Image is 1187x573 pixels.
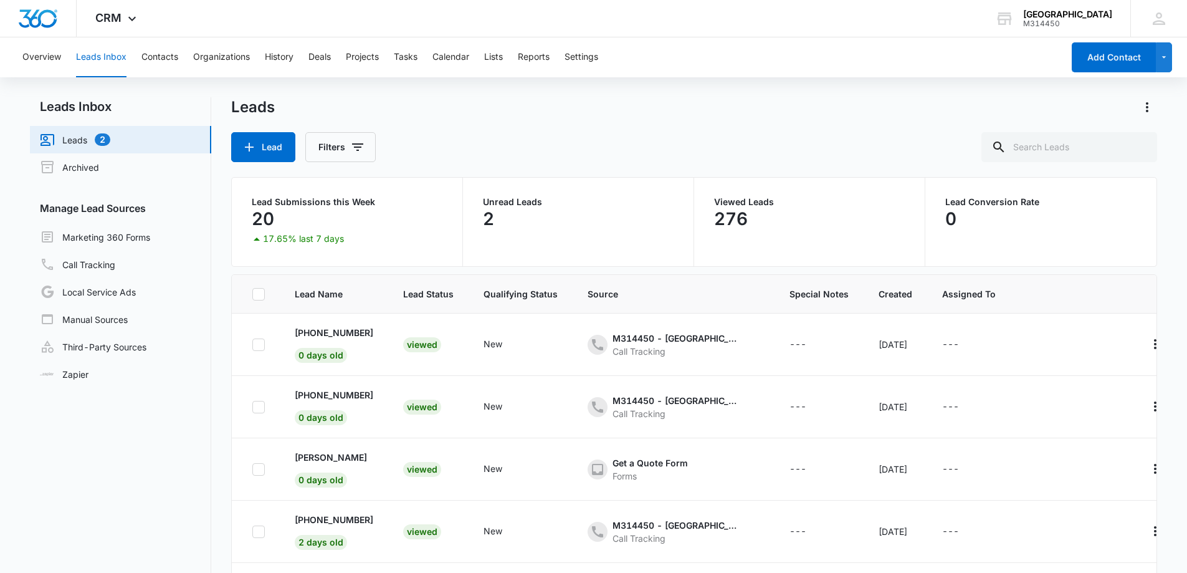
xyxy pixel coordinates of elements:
div: Call Tracking [613,407,737,420]
div: --- [789,337,806,352]
span: 0 days old [295,348,347,363]
button: Settings [565,37,598,77]
a: [PHONE_NUMBER]0 days old [295,388,373,423]
div: - - Select to Edit Field [942,462,981,477]
p: [PHONE_NUMBER] [295,513,373,526]
input: Search Leads [981,132,1157,162]
p: 0 [945,209,956,229]
p: [PHONE_NUMBER] [295,388,373,402]
button: Organizations [193,37,250,77]
span: Created [879,287,912,301]
h2: Leads Inbox [30,97,211,116]
div: Viewed [403,400,441,415]
a: Archived [40,160,99,175]
span: 0 days old [295,410,347,425]
a: Marketing 360 Forms [40,229,150,244]
button: Filters [305,132,376,162]
div: Forms [613,469,688,483]
div: [DATE] [879,338,912,351]
div: account id [1023,19,1112,28]
a: Call Tracking [40,257,115,272]
div: [DATE] [879,400,912,413]
span: CRM [95,11,122,24]
button: Reports [518,37,550,77]
div: - - Select to Edit Field [789,337,829,352]
span: Assigned To [942,287,996,301]
div: --- [942,337,959,352]
a: Leads2 [40,132,110,147]
p: Viewed Leads [714,198,905,206]
a: Third-Party Sources [40,339,146,354]
a: Viewed [403,339,441,350]
div: - - Select to Edit Field [588,394,760,420]
span: Source [588,287,760,301]
div: - - Select to Edit Field [789,400,829,415]
div: account name [1023,9,1112,19]
button: History [265,37,293,77]
a: Viewed [403,464,441,474]
button: Actions [1137,97,1157,117]
h1: Leads [231,98,275,117]
div: - - Select to Edit Field [588,332,760,358]
span: Special Notes [789,287,849,301]
div: - - Select to Edit Field [484,524,525,539]
span: Qualifying Status [484,287,558,301]
h3: Manage Lead Sources [30,201,211,216]
p: Lead Submissions this Week [252,198,442,206]
button: Actions [1145,334,1165,354]
div: - - Select to Edit Field [484,400,525,415]
div: - - Select to Edit Field [588,519,760,545]
div: New [484,524,502,537]
span: 2 days old [295,535,347,550]
div: M314450 - [GEOGRAPHIC_DATA] - Content [613,394,737,407]
button: Deals [308,37,331,77]
div: --- [789,524,806,539]
div: Viewed [403,462,441,477]
div: New [484,462,502,475]
p: Lead Conversion Rate [945,198,1137,206]
button: Lists [484,37,503,77]
div: - - Select to Edit Field [942,524,981,539]
p: 20 [252,209,274,229]
div: - - Select to Edit Field [484,462,525,477]
p: Unread Leads [483,198,674,206]
span: 0 days old [295,473,347,488]
div: New [484,400,502,413]
a: Manual Sources [40,312,128,327]
div: M314450 - [GEOGRAPHIC_DATA] - Content [613,332,737,345]
p: 276 [714,209,748,229]
a: Viewed [403,402,441,412]
button: Tasks [394,37,417,77]
div: - - Select to Edit Field [588,456,710,483]
button: Contacts [141,37,178,77]
a: [PHONE_NUMBER]2 days old [295,513,373,547]
div: --- [789,400,806,415]
a: [PHONE_NUMBER]0 days old [295,326,373,360]
a: Zapier [40,368,88,381]
a: Local Service Ads [40,284,136,299]
div: --- [942,462,959,477]
p: 2 [483,209,494,229]
button: Overview [22,37,61,77]
div: - - Select to Edit Field [942,400,981,415]
p: 17.65% last 7 days [263,234,344,243]
div: Call Tracking [613,532,737,545]
div: Call Tracking [613,345,737,358]
span: Lead Name [295,287,373,301]
div: --- [789,462,806,477]
button: Lead [231,132,295,162]
button: Actions [1145,521,1165,541]
div: Viewed [403,337,441,352]
span: Lead Status [403,287,454,301]
button: Actions [1145,459,1165,479]
div: - - Select to Edit Field [789,462,829,477]
div: --- [942,524,959,539]
a: Viewed [403,526,441,537]
p: [PHONE_NUMBER] [295,326,373,339]
div: - - Select to Edit Field [942,337,981,352]
button: Calendar [432,37,469,77]
div: New [484,337,502,350]
a: [PERSON_NAME]0 days old [295,451,373,485]
div: Viewed [403,524,441,539]
div: Get a Quote Form [613,456,688,469]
